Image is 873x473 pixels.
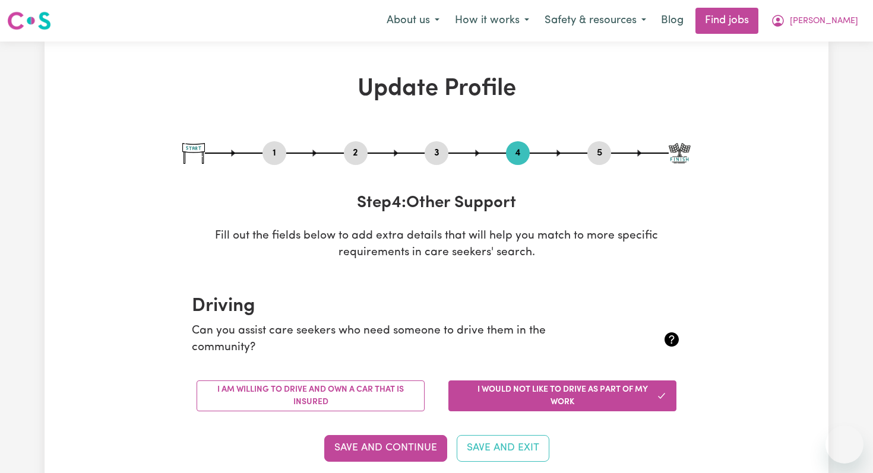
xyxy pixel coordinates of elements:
[695,8,758,34] a: Find jobs
[790,15,858,28] span: [PERSON_NAME]
[192,323,600,357] p: Can you assist care seekers who need someone to drive them in the community?
[197,380,425,411] button: I am willing to drive and own a car that is insured
[587,145,611,161] button: Go to step 5
[7,7,51,34] a: Careseekers logo
[7,10,51,31] img: Careseekers logo
[182,228,691,262] p: Fill out the fields below to add extra details that will help you match to more specific requirem...
[182,193,691,214] h3: Step 4 : Other Support
[192,295,681,318] h2: Driving
[425,145,448,161] button: Go to step 3
[537,8,654,33] button: Safety & resources
[447,8,537,33] button: How it works
[457,435,549,461] button: Save and Exit
[379,8,447,33] button: About us
[182,75,691,103] h1: Update Profile
[324,435,447,461] button: Save and Continue
[763,8,866,33] button: My Account
[448,380,676,411] button: I would not like to drive as part of my work
[344,145,368,161] button: Go to step 2
[506,145,530,161] button: Go to step 4
[654,8,691,34] a: Blog
[262,145,286,161] button: Go to step 1
[825,426,863,464] iframe: Button to launch messaging window, conversation in progress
